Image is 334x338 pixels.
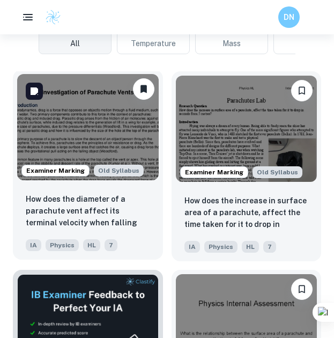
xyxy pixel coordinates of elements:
[172,71,322,261] a: Examiner MarkingStarting from the May 2025 session, the Physics IA requirements have changed. It'...
[253,166,302,178] span: Old Syllabus
[283,11,295,23] h6: DN
[278,6,300,28] button: DN
[222,38,241,49] span: Mass
[83,239,100,251] span: HL
[26,239,41,251] span: IA
[204,241,237,253] span: Physics
[17,74,159,180] img: Physics IA example thumbnail: How does the diameter of a parachute ven
[45,9,61,25] img: Clastify logo
[242,241,259,253] span: HL
[181,167,248,177] span: Examiner Marking
[46,239,79,251] span: Physics
[94,165,144,177] div: Starting from the May 2025 session, the Physics IA requirements have changed. It's OK to refer to...
[39,9,61,25] a: Clastify logo
[291,80,313,101] button: Bookmark
[253,166,302,178] div: Starting from the May 2025 session, the Physics IA requirements have changed. It's OK to refer to...
[263,241,276,253] span: 7
[94,165,144,177] span: Old Syllabus
[133,78,154,100] button: Unbookmark
[22,166,89,175] span: Examiner Marking
[291,278,313,300] button: Bookmark
[13,71,163,261] a: Examiner MarkingStarting from the May 2025 session, the Physics IA requirements have changed. It'...
[105,239,117,251] span: 7
[184,241,200,253] span: IA
[70,38,80,49] span: All
[176,76,317,182] img: Physics IA example thumbnail: How does the increase in surface area of
[184,195,309,231] p: How does the increase in surface area of a parachute, affect the time taken for it to drop in sec...
[131,38,176,49] span: Temperature
[26,193,150,230] p: How does the diameter of a parachute vent affect its terminal velocity when falling through air?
